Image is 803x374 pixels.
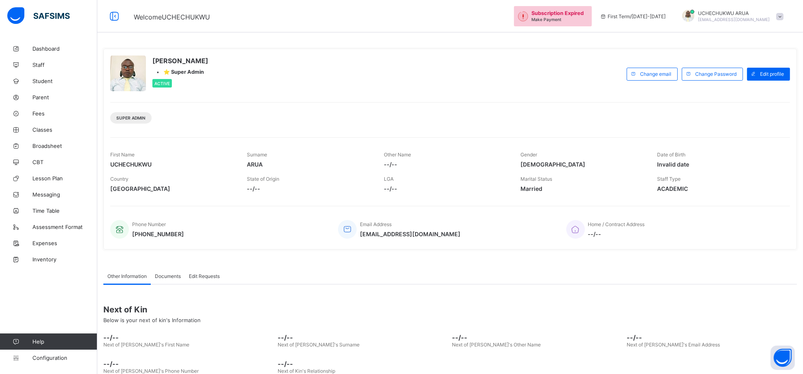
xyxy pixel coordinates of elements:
[360,231,460,237] span: [EMAIL_ADDRESS][DOMAIN_NAME]
[771,346,795,370] button: Open asap
[384,152,411,158] span: Other Name
[384,185,508,192] span: --/--
[32,143,97,149] span: Broadsheet
[520,161,645,168] span: [DEMOGRAPHIC_DATA]
[103,368,199,374] span: Next of [PERSON_NAME]'s Phone Number
[278,342,360,348] span: Next of [PERSON_NAME]'s Surname
[132,231,184,237] span: [PHONE_NUMBER]
[32,175,97,182] span: Lesson Plan
[103,305,797,314] span: Next of Kin
[110,152,135,158] span: First Name
[107,273,147,279] span: Other Information
[384,176,394,182] span: LGA
[627,342,720,348] span: Next of [PERSON_NAME]'s Email Address
[531,10,584,16] span: Subscription Expired
[32,240,97,246] span: Expenses
[32,159,97,165] span: CBT
[674,10,788,23] div: UCHECHUKWUARUA
[32,355,97,361] span: Configuration
[103,317,201,323] span: Below is your next of kin's Information
[760,71,784,77] span: Edit profile
[32,207,97,214] span: Time Table
[32,62,97,68] span: Staff
[134,13,210,21] span: Welcome UCHECHUKWU
[154,81,170,86] span: Active
[7,7,70,24] img: safsims
[116,115,146,120] span: Super Admin
[657,185,782,192] span: ACADEMIC
[32,126,97,133] span: Classes
[588,231,645,237] span: --/--
[657,152,686,158] span: Date of Birth
[278,333,448,342] span: --/--
[600,13,666,19] span: session/term information
[657,161,782,168] span: Invalid date
[531,17,561,22] span: Make Payment
[103,342,189,348] span: Next of [PERSON_NAME]'s First Name
[110,185,235,192] span: [GEOGRAPHIC_DATA]
[152,69,208,75] div: •
[103,333,274,342] span: --/--
[695,71,737,77] span: Change Password
[152,57,208,65] span: [PERSON_NAME]
[452,333,623,342] span: --/--
[698,10,770,16] span: UCHECHUKWU ARUA
[32,45,97,52] span: Dashboard
[698,17,770,22] span: [EMAIL_ADDRESS][DOMAIN_NAME]
[278,360,448,368] span: --/--
[32,338,97,345] span: Help
[32,78,97,84] span: Student
[520,152,537,158] span: Gender
[110,161,235,168] span: UCHECHUKWU
[247,152,267,158] span: Surname
[247,176,279,182] span: State of Origin
[103,360,274,368] span: --/--
[588,221,645,227] span: Home / Contract Address
[452,342,541,348] span: Next of [PERSON_NAME]'s Other Name
[189,273,220,279] span: Edit Requests
[518,11,528,21] img: outstanding-1.146d663e52f09953f639664a84e30106.svg
[247,161,371,168] span: ARUA
[640,71,671,77] span: Change email
[32,110,97,117] span: Fees
[627,333,797,342] span: --/--
[247,185,371,192] span: --/--
[32,94,97,100] span: Parent
[155,273,181,279] span: Documents
[360,221,392,227] span: Email Address
[32,191,97,198] span: Messaging
[657,176,681,182] span: Staff Type
[278,368,335,374] span: Next of Kin's Relationship
[163,69,204,75] span: ⭐ Super Admin
[110,176,128,182] span: Country
[520,185,645,192] span: Married
[32,224,97,230] span: Assessment Format
[32,256,97,263] span: Inventory
[520,176,552,182] span: Marital Status
[132,221,166,227] span: Phone Number
[384,161,508,168] span: --/--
